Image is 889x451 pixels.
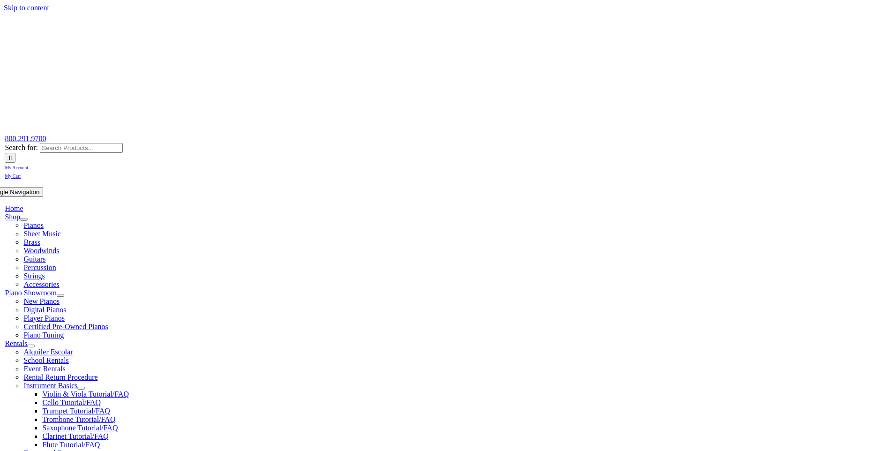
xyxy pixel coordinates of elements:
a: Brass [23,238,40,246]
a: Clarinet Tutorial/FAQ [42,432,109,440]
a: Saxophone Tutorial/FAQ [42,424,118,432]
a: Percussion [23,263,56,271]
span: My Cart [5,173,21,179]
button: Open submenu of Rentals [27,345,35,347]
a: Strings [23,272,45,280]
a: Trumpet Tutorial/FAQ [42,407,110,415]
a: Player Pianos [23,314,65,322]
a: Instrument Basics [23,382,77,390]
span: My Account [5,165,28,170]
a: Pianos [23,221,44,229]
input: Search Products... [40,143,123,153]
a: Digital Pianos [23,306,66,314]
button: Open submenu of Shop [20,218,28,221]
a: My Account [5,163,28,171]
a: Woodwinds [23,247,59,255]
a: Rentals [5,339,27,347]
a: Piano Tuning [23,331,64,339]
a: 800.291.9700 [5,135,46,143]
button: Open submenu of Instrument Basics [77,387,85,390]
a: School Rentals [23,356,68,364]
a: New Pianos [23,297,60,305]
button: Open submenu of Piano Showroom [57,294,64,297]
a: Violin & Viola Tutorial/FAQ [42,390,129,398]
a: Certified Pre-Owned Pianos [23,323,108,331]
a: Flute Tutorial/FAQ [42,441,100,449]
a: Event Rentals [23,365,65,373]
a: Trombone Tutorial/FAQ [42,415,115,423]
span: Search for: [5,143,38,151]
a: Shop [5,213,20,221]
a: My Cart [5,171,21,179]
a: Alquiler Escolar [23,348,73,356]
a: Cello Tutorial/FAQ [42,398,101,406]
a: Piano Showroom [5,289,57,297]
a: Home [5,204,23,212]
a: Skip to content [4,4,49,12]
a: Guitars [23,255,45,263]
a: Rental Return Procedure [23,373,97,381]
input: Search [5,153,15,163]
a: Accessories [23,280,59,288]
a: Sheet Music [23,230,61,238]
